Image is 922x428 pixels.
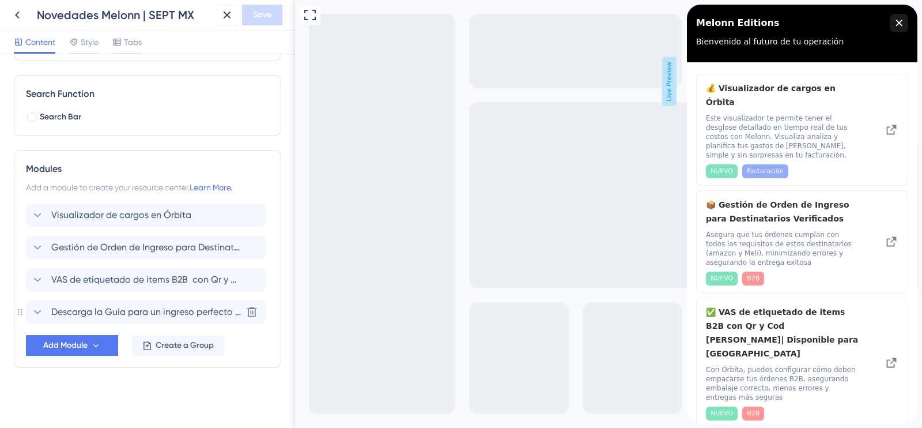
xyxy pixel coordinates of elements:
button: Add Module [26,335,118,356]
span: 📦 Gestión de Orden de Ingreso para Destinatarios Verificados [19,193,173,221]
span: B2B [60,404,73,414]
span: Con Órbita, puedes configurar cómo deben empacarse tus órdenes B2B, asegurando embalaje correcto,... [19,361,173,397]
span: Bienvenido al futuro de tu operación [9,32,157,42]
span: Add a module to create your resource center. [26,183,190,192]
div: Modules [26,162,269,176]
span: Melonn Editions [9,10,93,27]
span: Search Bar [40,110,81,124]
span: Add Module [43,339,88,352]
span: Content [25,35,55,49]
span: Save [253,8,271,22]
div: VAS de etiquetado de items B2B con Qr y Cod [PERSON_NAME]| Disponible para [GEOGRAPHIC_DATA] [26,268,269,291]
span: Facturación [60,162,96,171]
span: Style [81,35,99,49]
button: Save [242,5,282,25]
span: Create a Group [156,339,214,352]
div: Novedades Melonn | SEPT MX [37,7,212,23]
span: Gestión de Orden de Ingreso para Destinatarios Verificados [51,241,241,254]
span: ✅ VAS de etiquetado de items B2B con Qr y Cod [PERSON_NAME]| Disponible para [GEOGRAPHIC_DATA] [19,301,173,356]
div: 3 [49,11,55,20]
div: Descarga la Guía para un ingreso perfecto de mercancía. [26,301,269,324]
div: Visualizador de cargos en Órbita [26,204,269,227]
img: launcher-image-alternative-text [14,3,37,26]
div: Visualizador de cargos en Órbita [19,77,173,174]
span: Este visualizador te permite tener el desglose detallado en tiempo real de tus costos con Melonn.... [19,109,173,155]
span: Visualizador de cargos en Órbita [51,208,191,222]
a: Learn More. [190,183,232,192]
span: B2B [60,269,73,279]
div: close resource center [203,9,221,28]
span: Descarga la Guía para un ingreso perfecto de mercancía. [51,305,241,319]
span: NUEVO [24,404,46,414]
span: Live Preview [367,57,381,106]
span: NUEVO [24,269,46,279]
span: NUEVO [24,162,46,171]
span: VAS de etiquetado de items B2B con Qr y Cod [PERSON_NAME]| Disponible para [GEOGRAPHIC_DATA] [51,273,241,287]
div: Search Function [26,87,269,101]
div: Gestión de Orden de Ingreso para Destinatarios Verificados [19,193,173,281]
span: 💰 Visualizador de cargos en Órbita [19,77,173,104]
div: Gestión de Orden de Ingreso para Destinatarios Verificados [26,236,269,259]
button: Create a Group [132,335,224,356]
span: Tabs [124,35,142,49]
span: Asegura que tus órdenes cumplan con todos los requisitos de estos destinatarios (amazon y Meli), ... [19,226,173,262]
div: VAS de etiquetado de items B2B con Qr y Cod de Barras| Disponible para México [19,301,173,416]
